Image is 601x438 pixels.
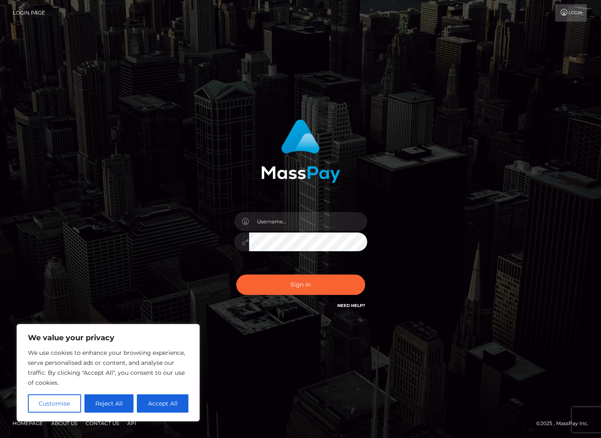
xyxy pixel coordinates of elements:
[17,324,200,421] div: We value your privacy
[28,348,188,388] p: We use cookies to enhance your browsing experience, serve personalised ads or content, and analys...
[137,394,188,413] button: Accept All
[261,119,340,183] img: MassPay Login
[124,417,140,430] a: API
[9,417,46,430] a: Homepage
[236,275,365,295] button: Sign in
[48,417,81,430] a: About Us
[555,4,587,22] a: Login
[28,333,188,343] p: We value your privacy
[249,212,367,231] input: Username...
[84,394,134,413] button: Reject All
[536,419,595,428] div: © 2025 , MassPay Inc.
[28,394,81,413] button: Customise
[337,303,365,308] a: Need Help?
[82,417,122,430] a: Contact Us
[13,4,45,22] a: Login Page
